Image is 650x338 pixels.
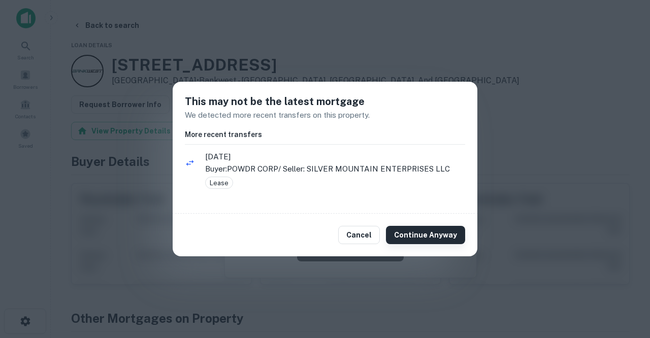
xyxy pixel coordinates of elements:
[185,129,465,140] h6: More recent transfers
[205,151,465,163] span: [DATE]
[205,163,465,175] p: Buyer: POWDR CORP / Seller: SILVER MOUNTAIN ENTERPRISES LLC
[185,94,465,109] h5: This may not be the latest mortgage
[205,177,233,189] div: Lease
[599,257,650,306] iframe: Chat Widget
[206,178,233,188] span: Lease
[338,226,380,244] button: Cancel
[185,109,465,121] p: We detected more recent transfers on this property.
[386,226,465,244] button: Continue Anyway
